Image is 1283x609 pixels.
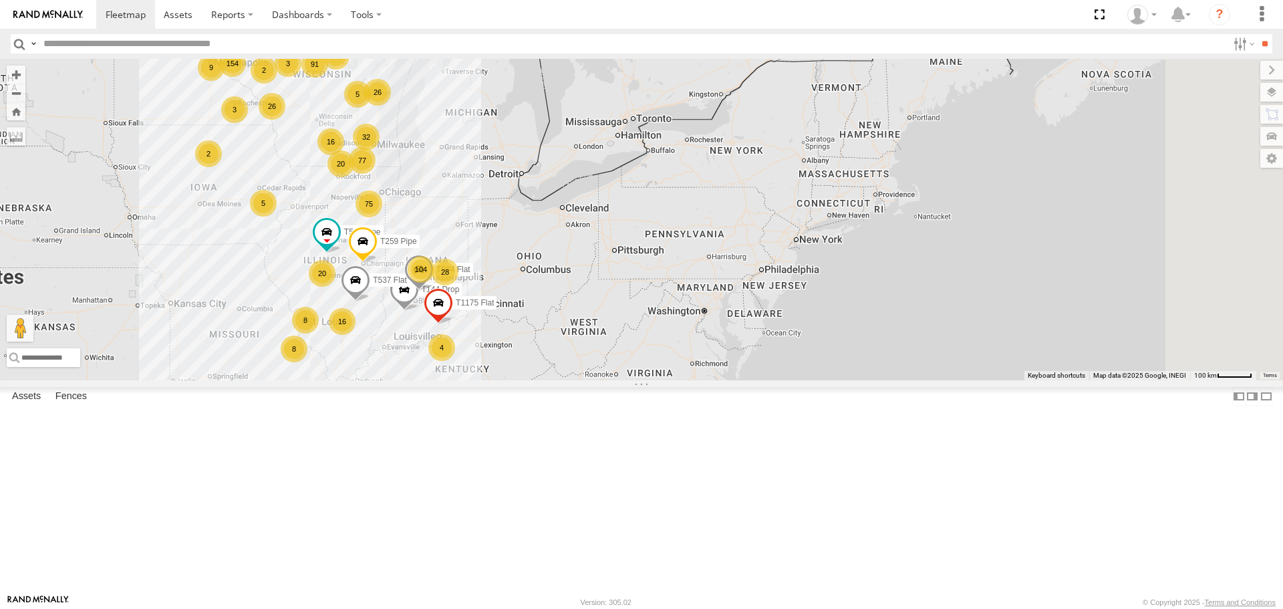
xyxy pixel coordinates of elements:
[329,308,355,335] div: 16
[309,260,335,287] div: 20
[344,81,371,108] div: 5
[355,191,382,217] div: 75
[380,237,417,247] span: T259 Pipe
[7,66,25,84] button: Zoom in
[456,298,494,308] span: T1175 Flat
[1263,372,1277,378] a: Terms
[7,315,33,342] button: Drag Pegman onto the map to open Street View
[28,34,39,53] label: Search Query
[1123,5,1161,25] div: AJ Klotz
[219,50,246,77] div: 154
[1228,34,1257,53] label: Search Filter Options
[364,79,391,106] div: 26
[1209,4,1230,25] i: ?
[281,336,307,362] div: 8
[49,388,94,406] label: Fences
[327,150,354,177] div: 20
[275,50,301,77] div: 3
[1093,372,1186,379] span: Map data ©2025 Google, INEGI
[13,10,83,19] img: rand-logo.svg
[7,102,25,120] button: Zoom Home
[1260,387,1273,406] label: Hide Summary Table
[1205,598,1276,606] a: Terms and Conditions
[428,334,455,361] div: 4
[7,596,69,609] a: Visit our Website
[436,265,470,275] span: T984 Flat
[317,128,344,155] div: 16
[221,96,248,123] div: 3
[349,147,376,174] div: 77
[250,190,277,217] div: 5
[1143,598,1276,606] div: © Copyright 2025 -
[1194,372,1217,379] span: 100 km
[344,227,381,237] span: T544 Pipe
[7,84,25,102] button: Zoom out
[1246,387,1259,406] label: Dock Summary Table to the Right
[408,256,434,283] div: 104
[292,307,319,334] div: 8
[1028,371,1085,380] button: Keyboard shortcuts
[1190,371,1256,380] button: Map Scale: 100 km per 49 pixels
[301,51,328,78] div: 91
[1232,387,1246,406] label: Dock Summary Table to the Left
[581,598,631,606] div: Version: 305.02
[1260,149,1283,168] label: Map Settings
[353,124,380,150] div: 32
[251,57,277,84] div: 2
[195,140,222,167] div: 2
[198,54,225,81] div: 9
[373,275,407,285] span: T537 Flat
[7,127,25,146] label: Measure
[5,388,47,406] label: Assets
[259,93,285,120] div: 26
[432,259,458,285] div: 28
